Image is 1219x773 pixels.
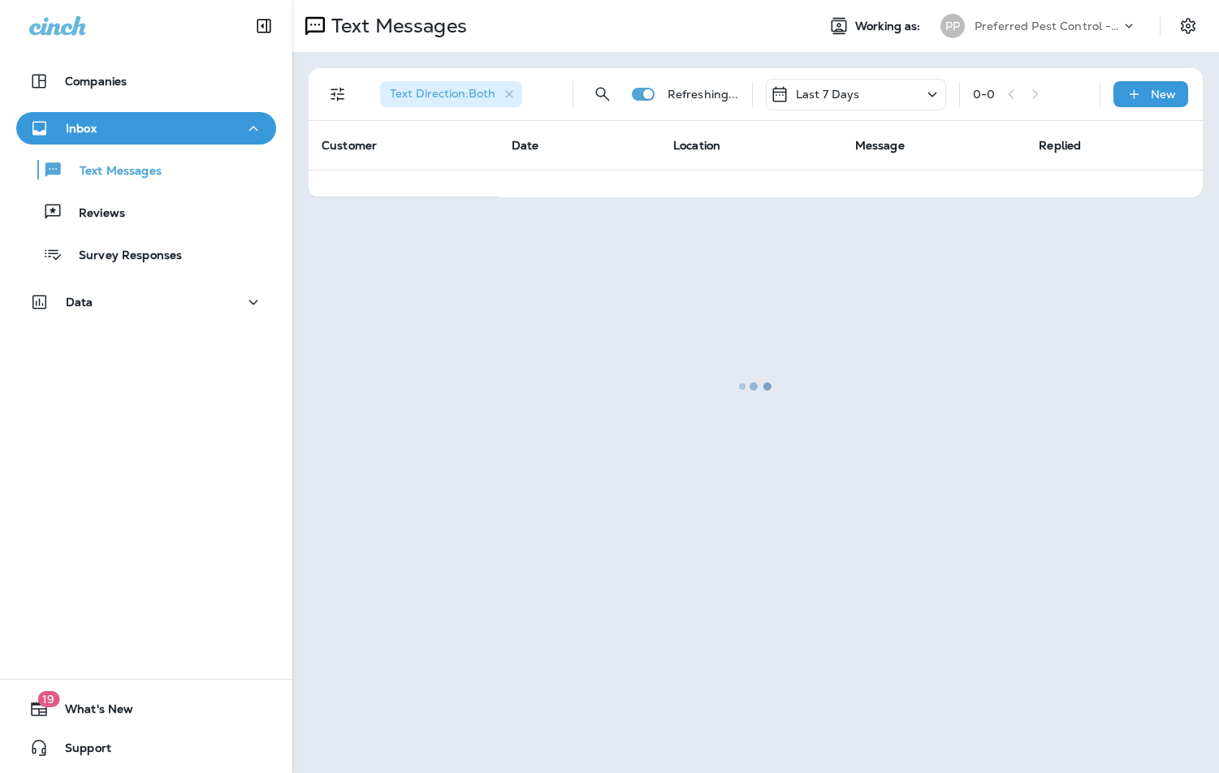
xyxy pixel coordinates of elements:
span: Support [49,741,111,761]
button: Companies [16,65,276,97]
p: Text Messages [63,164,162,179]
button: Support [16,732,276,764]
p: Reviews [63,206,125,222]
button: 19What's New [16,693,276,725]
span: 19 [37,691,59,707]
button: Collapse Sidebar [241,10,287,42]
p: Companies [65,75,127,88]
span: What's New [49,702,133,722]
button: Reviews [16,195,276,229]
button: Text Messages [16,153,276,187]
p: New [1151,88,1176,101]
button: Data [16,286,276,318]
p: Data [66,296,93,309]
p: Inbox [66,122,97,135]
button: Survey Responses [16,237,276,271]
p: Survey Responses [63,248,182,264]
button: Inbox [16,112,276,145]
